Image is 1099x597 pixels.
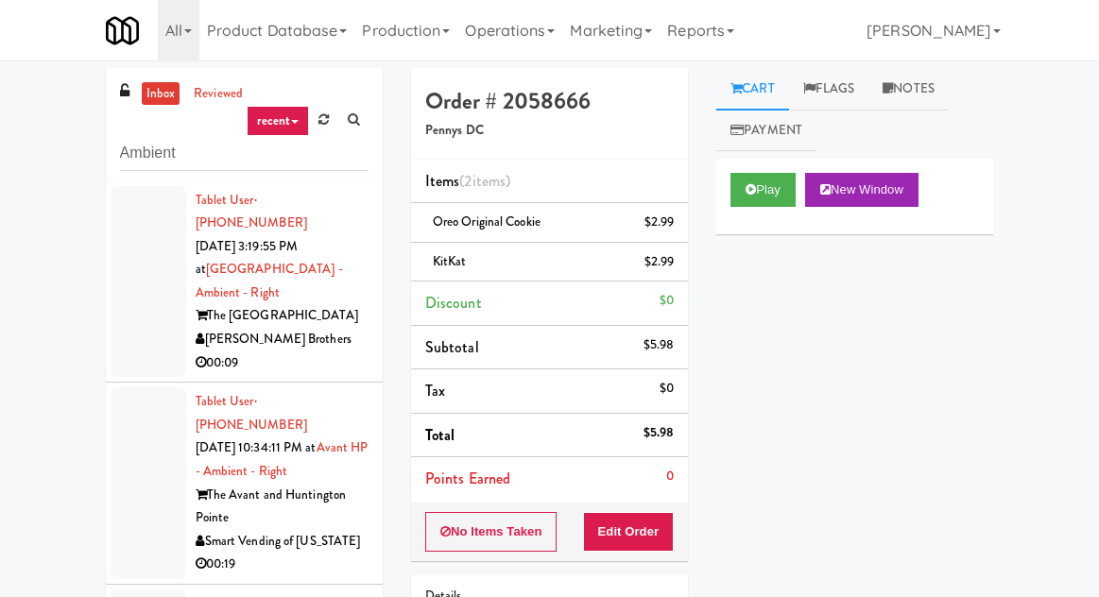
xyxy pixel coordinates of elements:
[106,14,139,47] img: Micromart
[196,260,343,301] a: [GEOGRAPHIC_DATA] - Ambient - Right
[716,110,816,152] a: Payment
[247,106,309,136] a: recent
[196,530,369,554] div: Smart Vending of [US_STATE]
[425,468,510,489] span: Points Earned
[660,377,674,401] div: $0
[730,173,796,207] button: Play
[196,484,369,530] div: The Avant and Huntington Pointe
[106,181,383,384] li: Tablet User· [PHONE_NUMBER][DATE] 3:19:55 PM at[GEOGRAPHIC_DATA] - Ambient - RightThe [GEOGRAPHIC...
[425,89,674,113] h4: Order # 2058666
[196,553,369,576] div: 00:19
[196,438,317,456] span: [DATE] 10:34:11 PM at
[106,383,383,585] li: Tablet User· [PHONE_NUMBER][DATE] 10:34:11 PM atAvant HP - Ambient - RightThe Avant and Huntingto...
[789,68,869,111] a: Flags
[425,124,674,138] h5: Pennys DC
[425,170,510,192] span: Items
[644,333,675,357] div: $5.98
[868,68,949,111] a: Notes
[189,82,248,106] a: reviewed
[425,292,482,314] span: Discount
[716,68,789,111] a: Cart
[196,191,307,232] a: Tablet User· [PHONE_NUMBER]
[120,136,369,171] input: Search vision orders
[644,421,675,445] div: $5.98
[666,465,674,488] div: 0
[196,328,369,351] div: [PERSON_NAME] Brothers
[196,304,369,328] div: The [GEOGRAPHIC_DATA]
[425,380,445,401] span: Tax
[660,289,674,313] div: $0
[583,512,675,552] button: Edit Order
[472,170,507,192] ng-pluralize: items
[196,392,307,434] a: Tablet User· [PHONE_NUMBER]
[196,351,369,375] div: 00:09
[196,392,307,434] span: · [PHONE_NUMBER]
[425,336,479,358] span: Subtotal
[644,250,675,274] div: $2.99
[459,170,510,192] span: (2 )
[142,82,180,106] a: inbox
[433,252,467,270] span: KitKat
[425,424,455,446] span: Total
[644,211,675,234] div: $2.99
[425,512,558,552] button: No Items Taken
[196,237,299,279] span: [DATE] 3:19:55 PM at
[433,213,541,230] span: Oreo Original Cookie
[805,173,919,207] button: New Window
